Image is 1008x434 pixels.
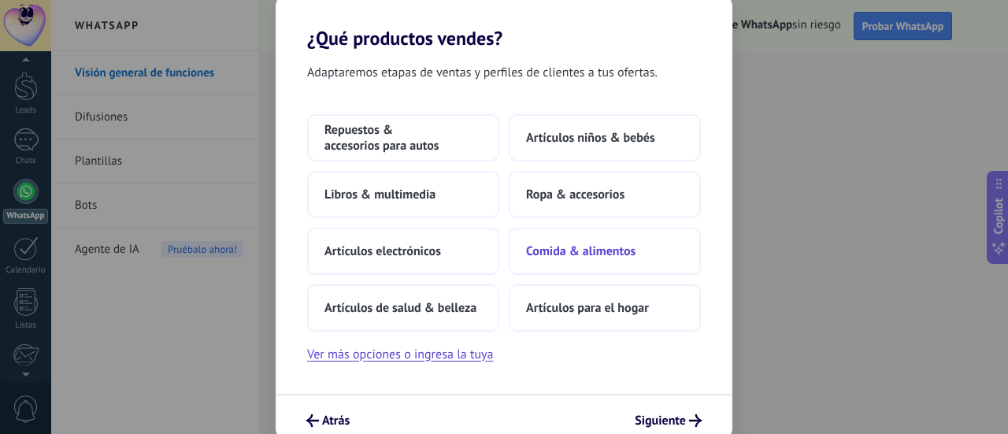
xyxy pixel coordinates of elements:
[307,114,499,161] button: Repuestos & accesorios para autos
[307,228,499,275] button: Artículos electrónicos
[509,228,701,275] button: Comida & alimentos
[307,284,499,332] button: Artículos de salud & belleza
[324,122,482,154] span: Repuestos & accesorios para autos
[526,187,624,202] span: Ropa & accesorios
[324,300,476,316] span: Artículos de salud & belleza
[509,171,701,218] button: Ropa & accesorios
[322,415,350,426] span: Atrás
[526,130,655,146] span: Artículos niños & bebés
[307,344,493,365] button: Ver más opciones o ingresa la tuya
[509,114,701,161] button: Artículos niños & bebés
[526,300,649,316] span: Artículos para el hogar
[526,243,636,259] span: Comida & alimentos
[307,171,499,218] button: Libros & multimedia
[509,284,701,332] button: Artículos para el hogar
[324,243,441,259] span: Artículos electrónicos
[635,415,686,426] span: Siguiente
[628,407,709,434] button: Siguiente
[299,407,357,434] button: Atrás
[324,187,435,202] span: Libros & multimedia
[307,62,658,83] span: Adaptaremos etapas de ventas y perfiles de clientes a tus ofertas.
